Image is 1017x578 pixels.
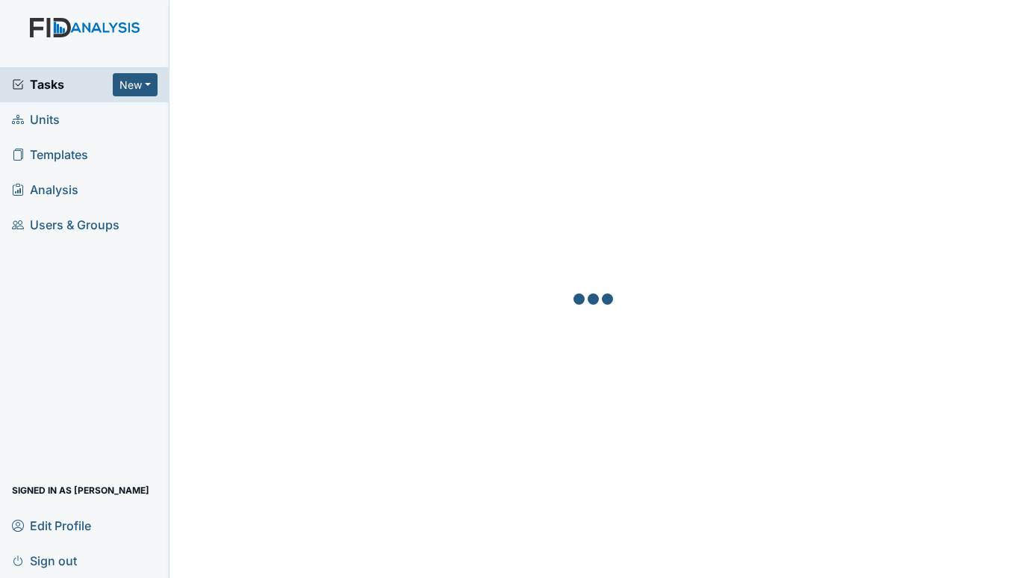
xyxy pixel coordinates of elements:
span: Templates [12,143,88,167]
span: Edit Profile [12,514,91,537]
span: Signed in as [PERSON_NAME] [12,479,149,502]
a: Tasks [12,75,113,93]
span: Sign out [12,549,77,572]
button: New [113,73,158,96]
span: Analysis [12,178,78,202]
span: Units [12,108,60,131]
span: Users & Groups [12,214,119,237]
